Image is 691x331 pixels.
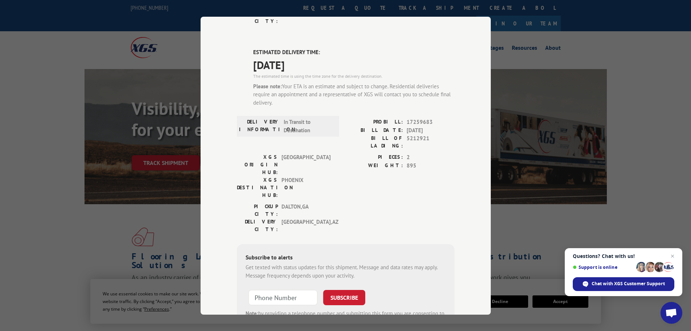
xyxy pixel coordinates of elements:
[246,310,258,317] strong: Note:
[407,161,455,170] span: 895
[237,153,278,176] label: XGS ORIGIN HUB:
[237,176,278,199] label: XGS DESTINATION HUB:
[573,253,674,259] span: Questions? Chat with us!
[661,302,682,324] div: Open chat
[346,118,403,126] label: PROBILL:
[407,153,455,162] span: 2
[237,203,278,218] label: PICKUP CITY:
[237,10,278,25] label: DELIVERY CITY:
[253,56,455,73] span: [DATE]
[346,126,403,134] label: BILL DATE:
[346,161,403,170] label: WEIGHT:
[281,203,330,218] span: DALTON , GA
[239,118,280,134] label: DELIVERY INFORMATION:
[246,263,446,280] div: Get texted with status updates for this shipment. Message and data rates may apply. Message frequ...
[246,253,446,263] div: Subscribe to alerts
[253,82,282,89] strong: Please note:
[281,153,330,176] span: [GEOGRAPHIC_DATA]
[592,280,665,287] span: Chat with XGS Customer Support
[346,153,403,162] label: PIECES:
[407,118,455,126] span: 17259683
[323,290,365,305] button: SUBSCRIBE
[407,126,455,134] span: [DATE]
[668,252,677,261] span: Close chat
[284,118,333,134] span: In Transit to Destination
[248,290,317,305] input: Phone Number
[253,48,455,57] label: ESTIMATED DELIVERY TIME:
[281,218,330,233] span: [GEOGRAPHIC_DATA] , AZ
[407,134,455,150] span: 5212921
[237,218,278,233] label: DELIVERY CITY:
[346,134,403,150] label: BILL OF LADING:
[253,73,455,79] div: The estimated time is using the time zone for the delivery destination.
[281,176,330,199] span: PHOENIX
[253,82,455,107] div: Your ETA is an estimate and subject to change. Residential deliveries require an appointment and ...
[573,277,674,291] div: Chat with XGS Customer Support
[573,265,634,270] span: Support is online
[281,10,330,25] span: KENNEWICK , WA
